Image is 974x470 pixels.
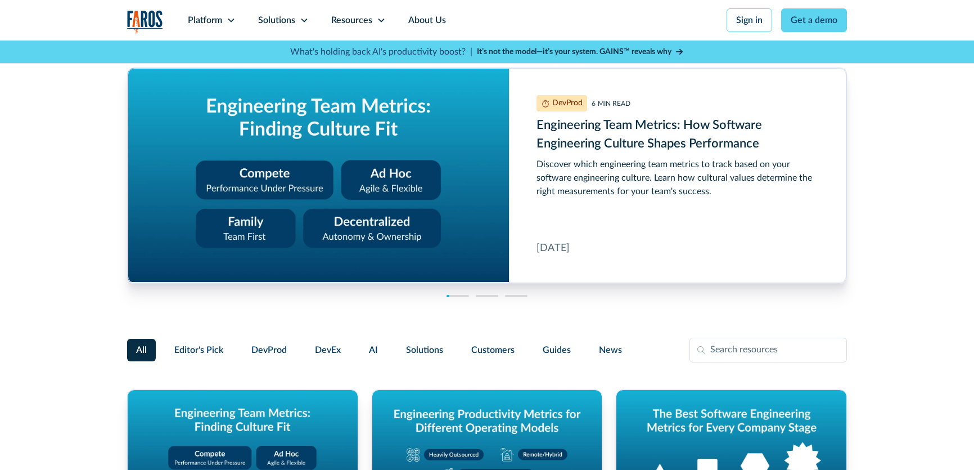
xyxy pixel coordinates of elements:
[128,68,846,283] div: cms-link
[290,45,472,59] p: What's holding back AI's productivity boost? |
[781,8,847,32] a: Get a demo
[258,14,295,27] div: Solutions
[315,343,341,357] span: DevEx
[471,343,515,357] span: Customers
[689,338,847,362] input: Search resources
[136,343,147,357] span: All
[127,10,163,33] a: home
[543,343,571,357] span: Guides
[599,343,622,357] span: News
[331,14,372,27] div: Resources
[127,10,163,33] img: Logo of the analytics and reporting company Faros.
[477,48,671,56] strong: It’s not the model—it’s your system. GAINS™ reveals why
[251,343,287,357] span: DevProd
[406,343,443,357] span: Solutions
[477,46,684,58] a: It’s not the model—it’s your system. GAINS™ reveals why
[128,68,846,283] a: Engineering Team Metrics: How Software Engineering Culture Shapes Performance
[174,343,223,357] span: Editor's Pick
[727,8,772,32] a: Sign in
[188,14,222,27] div: Platform
[127,338,847,362] form: Filter Form
[369,343,378,357] span: AI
